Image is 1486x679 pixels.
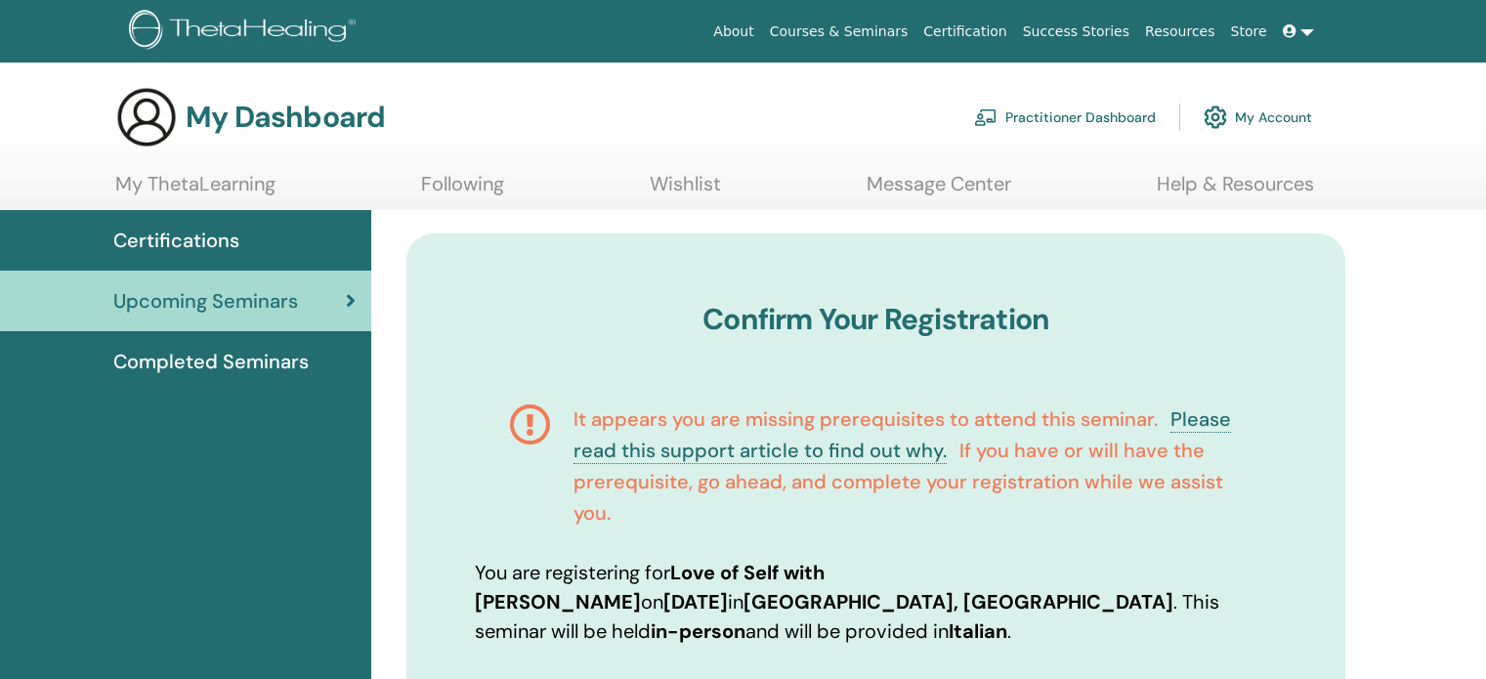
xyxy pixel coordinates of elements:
a: Following [421,172,504,210]
span: Completed Seminars [113,347,309,376]
span: Certifications [113,226,239,255]
a: My Account [1204,96,1312,139]
b: [DATE] [663,589,728,615]
b: [GEOGRAPHIC_DATA], [GEOGRAPHIC_DATA] [743,589,1173,615]
img: chalkboard-teacher.svg [974,108,998,126]
span: It appears you are missing prerequisites to attend this seminar. [573,406,1158,432]
img: cog.svg [1204,101,1227,134]
a: Success Stories [1015,14,1137,50]
p: You are registering for on in . This seminar will be held and will be provided in . [475,558,1277,646]
span: Upcoming Seminars [113,286,298,316]
img: generic-user-icon.jpg [115,86,178,149]
a: Practitioner Dashboard [974,96,1156,139]
a: My ThetaLearning [115,172,276,210]
a: Courses & Seminars [762,14,916,50]
b: in-person [651,618,745,644]
a: Resources [1137,14,1223,50]
h3: My Dashboard [186,100,385,135]
a: Store [1223,14,1275,50]
a: Message Center [867,172,1011,210]
img: logo.png [129,10,362,54]
b: Italian [949,618,1007,644]
a: Wishlist [650,172,721,210]
a: Certification [915,14,1014,50]
a: Help & Resources [1157,172,1314,210]
a: About [705,14,761,50]
span: If you have or will have the prerequisite, go ahead, and complete your registration while we assi... [573,438,1223,526]
h3: Confirm Your Registration [475,302,1277,337]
